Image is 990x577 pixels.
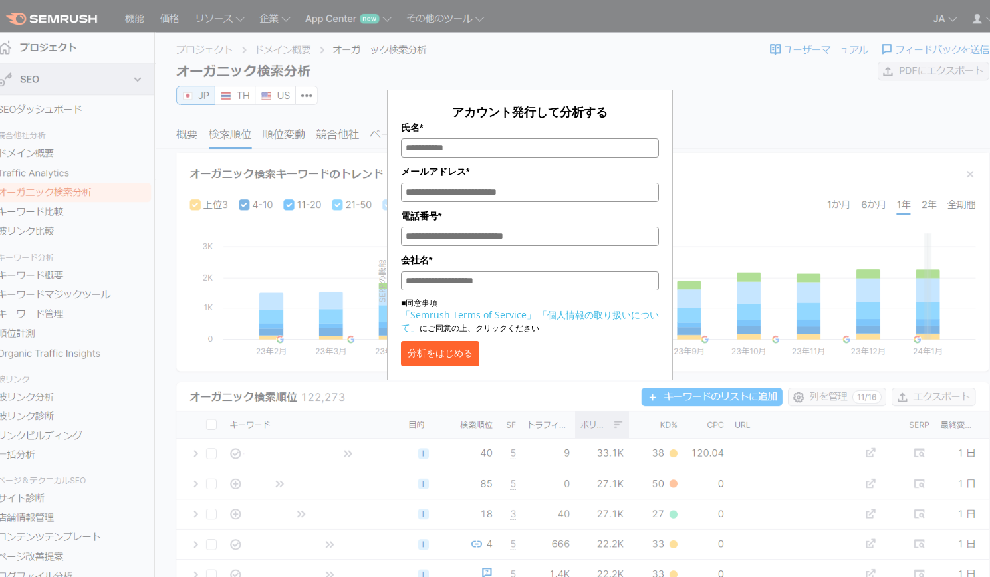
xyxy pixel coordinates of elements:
[401,164,659,179] label: メールアドレス*
[401,297,659,334] p: ■同意事項 にご同意の上、クリックください
[452,104,608,120] span: アカウント発行して分析する
[401,308,659,334] a: 「個人情報の取り扱いについて」
[401,209,659,223] label: 電話番号*
[401,341,479,366] button: 分析をはじめる
[401,308,536,321] a: 「Semrush Terms of Service」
